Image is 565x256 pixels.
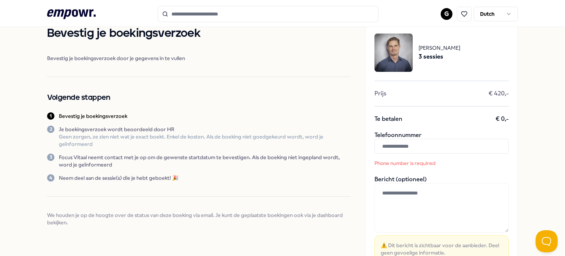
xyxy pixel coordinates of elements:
[59,133,351,148] p: Geen zorgen, ze zien niet wat je exact boekt. Enkel de kosten. Als de boeking niet goedgekeurd wo...
[536,230,558,252] iframe: Help Scout Beacon - Open
[158,6,379,22] input: Search for products, categories or subcategories
[374,90,386,97] span: Prijs
[47,92,351,104] h2: Volgende stappen
[374,115,402,123] span: Te betalen
[495,115,509,123] span: € 0,-
[419,52,460,62] span: 3 sessies
[59,154,351,168] p: Focus Vitaal neemt contact met je op om de gewenste startdatum te bevestigen. Als de boeking niet...
[441,8,452,20] button: G
[47,126,54,133] div: 2
[47,55,351,62] span: Bevestig je boekingsverzoek door je gegevens in te vullen
[374,34,413,72] img: package image
[59,126,351,133] p: Je boekingsverzoek wordt beoordeeld door HR
[59,112,127,120] p: Bevestig je boekingsverzoek
[47,211,351,226] span: We houden je op de hoogte over de status van deze boeking via email. Je kunt de geplaatste boekin...
[59,174,178,182] p: Neem deel aan de sessie(s) die je hebt geboekt! 🎉
[47,174,54,182] div: 4
[374,131,509,167] div: Telefoonnummer
[374,159,474,167] p: Phone number is required
[488,90,509,97] span: € 420,-
[47,24,351,43] h1: Bevestig je boekingsverzoek
[47,112,54,120] div: 1
[419,44,460,52] span: [PERSON_NAME]
[47,154,54,161] div: 3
